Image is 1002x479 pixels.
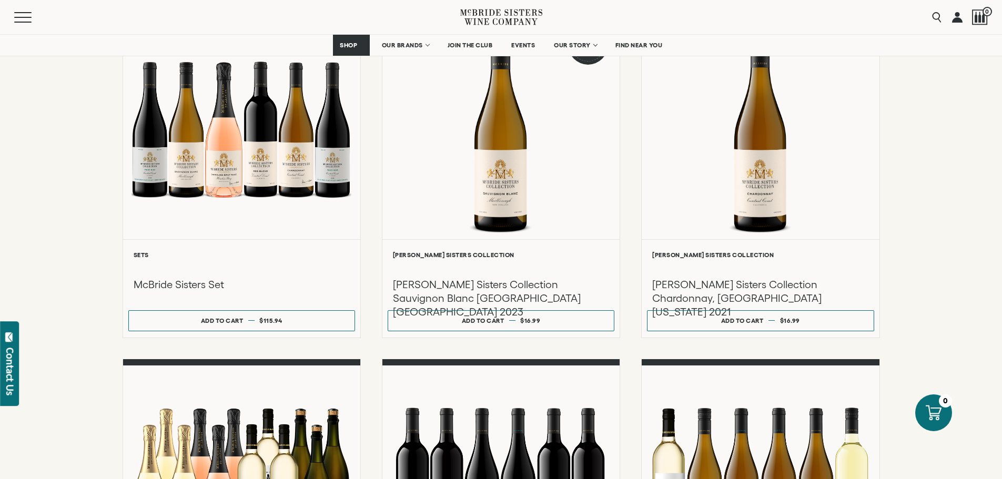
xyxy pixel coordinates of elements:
div: Add to cart [462,313,504,328]
a: JOIN THE CLUB [441,35,500,56]
span: EVENTS [511,42,535,49]
a: White Best Seller McBride Sisters Collection SauvignonBlanc [PERSON_NAME] Sisters Collection [PER... [382,13,620,338]
span: FIND NEAR YOU [615,42,663,49]
a: SHOP [333,35,370,56]
span: OUR STORY [554,42,591,49]
span: OUR BRANDS [382,42,423,49]
span: 0 [983,7,992,16]
span: JOIN THE CLUB [448,42,493,49]
h3: [PERSON_NAME] Sisters Collection Sauvignon Blanc [GEOGRAPHIC_DATA] [GEOGRAPHIC_DATA] 2023 [393,278,609,319]
button: Add to cart $115.94 [128,310,355,331]
a: McBride Sisters Set Sets McBride Sisters Set Add to cart $115.94 [123,13,361,338]
button: Add to cart $16.99 [647,310,874,331]
button: Mobile Menu Trigger [14,12,52,23]
span: SHOP [340,42,358,49]
span: $115.94 [259,317,282,324]
a: FIND NEAR YOU [609,35,670,56]
a: EVENTS [504,35,542,56]
div: Contact Us [5,348,15,395]
div: Add to cart [721,313,764,328]
span: $16.99 [520,317,540,324]
div: Add to cart [201,313,244,328]
button: Add to cart $16.99 [388,310,614,331]
a: OUR STORY [547,35,603,56]
h6: [PERSON_NAME] Sisters Collection [393,251,609,258]
h6: [PERSON_NAME] Sisters Collection [652,251,868,258]
h3: [PERSON_NAME] Sisters Collection Chardonnay, [GEOGRAPHIC_DATA][US_STATE] 2021 [652,278,868,319]
a: White McBride Sisters Collection Chardonnay, Central Coast California [PERSON_NAME] Sisters Colle... [641,13,879,338]
span: $16.99 [780,317,800,324]
h6: Sets [134,251,350,258]
h3: McBride Sisters Set [134,278,350,291]
a: OUR BRANDS [375,35,436,56]
div: 0 [939,394,952,407]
